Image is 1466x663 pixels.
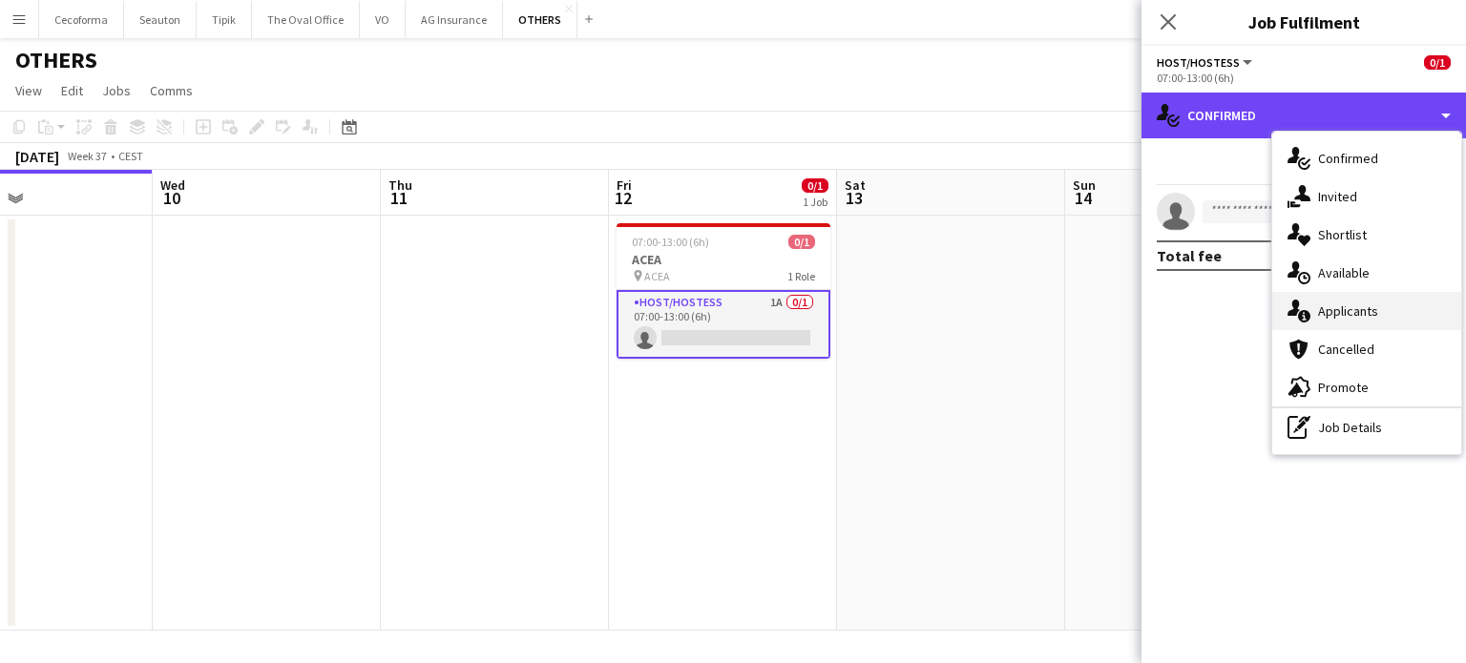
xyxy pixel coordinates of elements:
[1157,55,1255,70] button: Host/Hostess
[15,147,59,166] div: [DATE]
[124,1,197,38] button: Seauton
[787,269,815,283] span: 1 Role
[118,149,143,163] div: CEST
[1318,264,1370,281] span: Available
[8,78,50,103] a: View
[1318,379,1369,396] span: Promote
[15,46,97,74] h1: OTHERS
[388,176,412,194] span: Thu
[1424,55,1451,70] span: 0/1
[142,78,200,103] a: Comms
[39,1,124,38] button: Cecoforma
[53,78,91,103] a: Edit
[94,78,138,103] a: Jobs
[632,235,709,249] span: 07:00-13:00 (6h)
[197,1,252,38] button: Tipik
[788,235,815,249] span: 0/1
[406,1,503,38] button: AG Insurance
[617,176,632,194] span: Fri
[1070,187,1096,209] span: 14
[150,82,193,99] span: Comms
[252,1,360,38] button: The Oval Office
[1073,176,1096,194] span: Sun
[1141,93,1466,138] div: Confirmed
[617,251,830,268] h3: ACEA
[845,176,866,194] span: Sat
[617,223,830,359] app-job-card: 07:00-13:00 (6h)0/1ACEA ACEA1 RoleHost/Hostess1A0/107:00-13:00 (6h)
[1141,10,1466,34] h3: Job Fulfilment
[15,82,42,99] span: View
[63,149,111,163] span: Week 37
[160,176,185,194] span: Wed
[842,187,866,209] span: 13
[360,1,406,38] button: VO
[386,187,412,209] span: 11
[1318,302,1378,320] span: Applicants
[1318,226,1367,243] span: Shortlist
[1157,246,1222,265] div: Total fee
[1318,150,1378,167] span: Confirmed
[802,178,828,193] span: 0/1
[803,195,827,209] div: 1 Job
[102,82,131,99] span: Jobs
[503,1,577,38] button: OTHERS
[617,290,830,359] app-card-role: Host/Hostess1A0/107:00-13:00 (6h)
[1272,408,1461,446] div: Job Details
[614,187,632,209] span: 12
[1157,71,1451,85] div: 07:00-13:00 (6h)
[1157,55,1240,70] span: Host/Hostess
[644,269,670,283] span: ACEA
[157,187,185,209] span: 10
[1318,341,1374,358] span: Cancelled
[1318,188,1357,205] span: Invited
[61,82,83,99] span: Edit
